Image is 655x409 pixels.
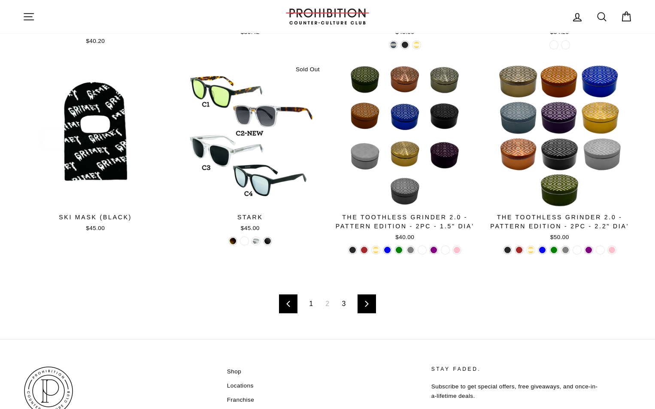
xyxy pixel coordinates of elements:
[23,224,168,233] div: $45.00
[431,365,600,373] p: STAY FADED.
[337,297,351,311] a: 3
[332,64,478,245] a: The Toothless Grinder 2.0 - Pattern Edition - 2PC - 1.5" Dia'$40.00
[431,382,600,401] p: Subscribe to get special offers, free giveaways, and once-in-a-lifetime deals.
[178,64,323,236] a: STARK$45.00
[332,233,478,242] div: $40.00
[487,213,633,231] div: The Toothless Grinder 2.0 - Pattern Edition - 2PC - 2.2" Dia'
[227,365,241,378] a: Shop
[227,394,254,406] a: Franchise
[285,9,370,24] img: PROHIBITION COUNTER-CULTURE CLUB
[178,213,323,222] div: STARK
[23,64,168,236] a: Ski Mask (Black)$45.00
[23,37,168,45] div: $40.20
[178,224,323,233] div: $45.00
[320,297,334,311] span: 2
[292,64,323,76] div: Sold Out
[332,213,478,231] div: The Toothless Grinder 2.0 - Pattern Edition - 2PC - 1.5" Dia'
[487,64,633,245] a: The Toothless Grinder 2.0 - Pattern Edition - 2PC - 2.2" Dia'$50.00
[227,379,254,392] a: Locations
[304,297,318,311] a: 1
[487,233,633,242] div: $50.00
[23,213,168,222] div: Ski Mask (Black)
